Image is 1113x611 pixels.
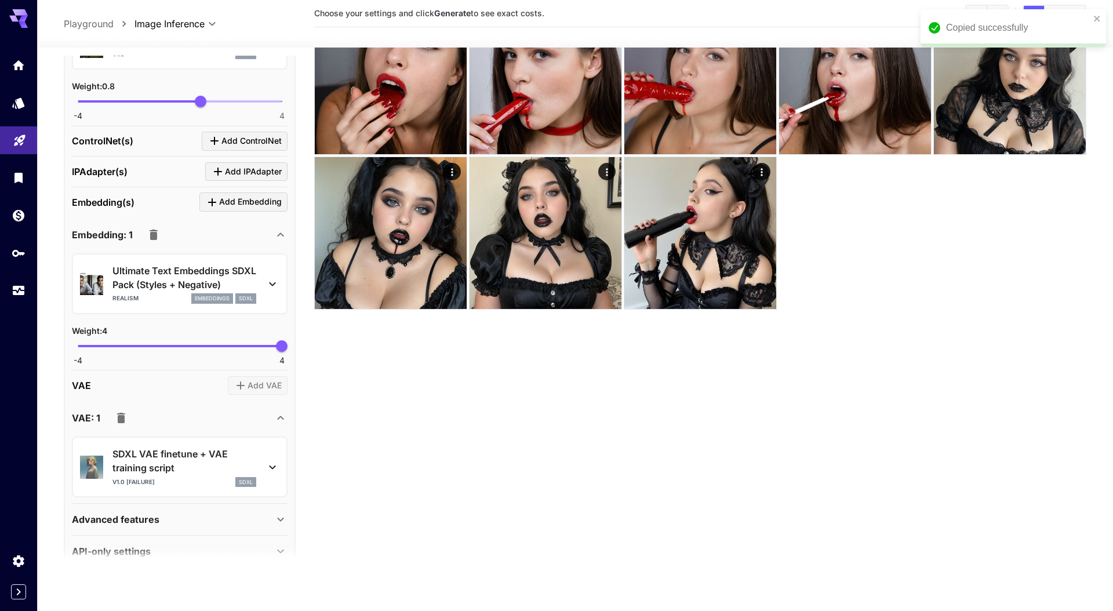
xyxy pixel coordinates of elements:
b: Generate [434,8,471,18]
span: Image Inference [134,17,205,31]
span: -4 [74,355,82,366]
button: Show media in video view [1045,6,1065,21]
p: Embedding: 1 [72,228,133,242]
div: Clear AllDownload All [965,5,1009,22]
div: Usage [12,279,26,294]
p: embeddings [195,294,230,303]
div: Show media in grid viewShow media in video viewShow media in list view [1023,5,1086,22]
span: -4 [74,110,82,122]
div: Home [12,58,26,72]
div: Ultimate Text Embeddings SDXL Pack (Styles + Negative)Realismembeddingssdxl [80,259,279,308]
div: Actions [753,163,770,180]
button: Expand sidebar [11,584,26,599]
span: Add IPAdapter [225,165,282,179]
p: Embedding(s) [72,195,134,209]
button: Click to add Embedding [199,192,288,212]
img: pG+9DrCVlvk9R429wU7cBrdiAIWlY8cYAAA [315,157,467,309]
div: Copied successfully [946,21,1090,35]
div: SDXL VAE finetune + VAE training scriptv1.0 [failure]sdxl [80,442,279,492]
p: SDXL VAE finetune + VAE training script [112,447,256,475]
span: Add ControlNet [221,134,282,148]
div: Wallet [12,208,26,223]
button: Download All [987,6,1007,21]
div: Actions [443,163,461,180]
p: Ultimate Text Embeddings SDXL Pack (Styles + Negative) [112,264,256,292]
img: 5oUZ9e9gIPIlgWLBmRNIplIhpJwznkIOjw9aqeIVt7S4KntQA [779,2,931,154]
button: close [1093,14,1101,23]
p: v1.0 [failure] [112,478,155,486]
img: f9uIhbjgAAAAA== [624,2,776,154]
button: Show media in grid view [1024,6,1044,21]
p: VAE [72,379,91,392]
span: Weight : 0.8 [72,81,115,91]
p: sdxl [239,294,253,303]
p: VAE: 1 [72,411,100,425]
span: 4 [279,110,285,122]
span: Weight : 4 [72,326,107,336]
p: IPAdapter(s) [72,165,128,179]
button: Show media in list view [1065,6,1085,21]
div: Embedding: 1 [72,221,288,249]
p: sdxl [239,478,253,486]
a: Playground [64,17,114,31]
img: gT6N3nvoEoAWqLXSMiGjxSWQxz5biYbzb1TkcTt7woVNfRCQU+zhfi67NjCqYdrpavsEIc909AAAA= [470,157,621,309]
img: OUM0UrV0OKzmb9JIWa+XtXeXR3fbZbC2M14rL6yEb9bLrC9PIP5bitDbfv2dxFZevpOPWAj1jmTuLbnSMCq3gAAA [934,2,1086,154]
div: Advanced features [72,505,288,533]
span: Add Embedding [219,195,282,209]
button: Clear All [966,6,987,21]
p: Advanced features [72,512,159,526]
div: API-only settings [72,537,288,565]
button: Click to add ControlNet [202,132,288,151]
p: Realism [112,294,139,303]
img: AAA [624,157,776,309]
div: API Keys [12,246,26,260]
img: uxuK8Qszl3wKo3QSQBcdwSYW8DcOSBJJsQvbyanBg7XyXpD5748oZAUWZZuKr+3xYOaWa+Mb4UAAA== [315,2,467,154]
button: Click to add IPAdapter [205,162,288,181]
span: Choose your settings and click to see exact costs. [314,8,544,18]
p: ControlNet(s) [72,134,133,148]
span: 4 [279,355,285,366]
div: Library [12,170,26,185]
div: Actions [598,163,616,180]
nav: breadcrumb [64,17,134,31]
div: Playground [13,129,27,144]
div: VAE: 1 [72,404,288,432]
div: Settings [12,554,26,568]
img: x5yauTSfgAA= [470,2,621,154]
div: Models [12,96,26,110]
p: API-only settings [72,544,151,558]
